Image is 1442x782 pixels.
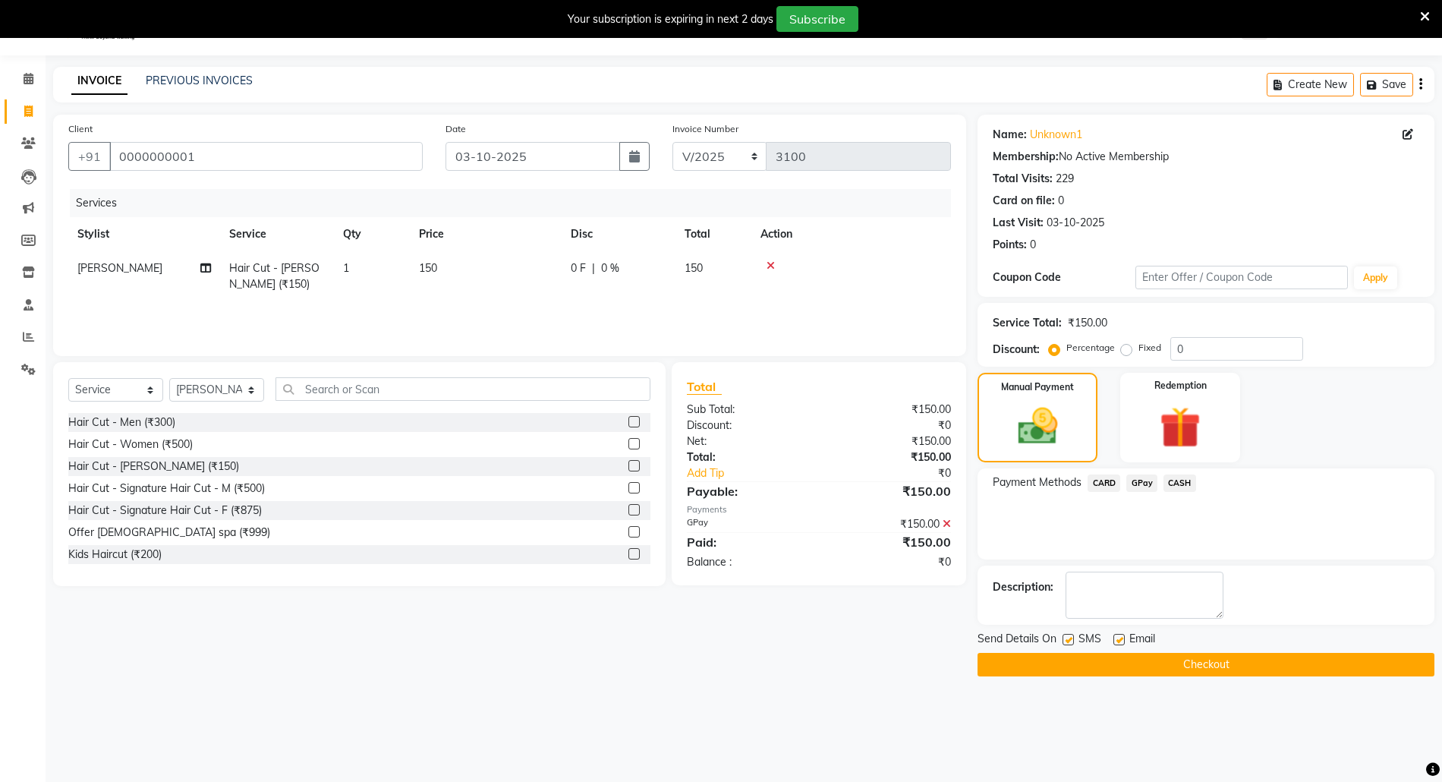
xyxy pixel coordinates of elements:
div: Membership: [993,149,1059,165]
div: Card on file: [993,193,1055,209]
div: ₹0 [843,465,963,481]
div: Kids Haircut (₹200) [68,547,162,563]
span: Email [1129,631,1155,650]
a: INVOICE [71,68,128,95]
span: 0 F [571,260,586,276]
div: Hair Cut - Women (₹500) [68,437,193,452]
button: Apply [1354,266,1397,289]
div: Service Total: [993,315,1062,331]
label: Invoice Number [672,122,738,136]
div: Hair Cut - Signature Hair Cut - M (₹500) [68,481,265,497]
span: GPay [1126,475,1157,492]
span: 150 [685,261,703,275]
span: Send Details On [978,631,1056,650]
a: Add Tip [675,465,843,481]
div: Last Visit: [993,215,1044,231]
div: ₹150.00 [819,402,962,418]
div: ₹150.00 [819,533,962,551]
div: 03-10-2025 [1047,215,1104,231]
th: Price [410,217,562,251]
span: CARD [1088,475,1120,492]
div: Offer [DEMOGRAPHIC_DATA] spa (₹999) [68,525,270,541]
button: Subscribe [776,6,858,32]
img: _cash.svg [1006,403,1070,449]
label: Date [446,122,466,136]
div: Total: [675,449,819,465]
th: Total [675,217,751,251]
span: Hair Cut - [PERSON_NAME] (₹150) [229,261,320,291]
span: Payment Methods [993,475,1081,490]
label: Fixed [1138,341,1161,355]
div: Name: [993,127,1027,143]
div: Payments [687,503,951,516]
span: [PERSON_NAME] [77,261,162,275]
div: Payable: [675,482,819,500]
div: Discount: [675,418,819,434]
button: Save [1360,73,1413,96]
div: 0 [1030,237,1036,253]
label: Manual Payment [1001,380,1074,394]
div: Points: [993,237,1027,253]
div: Your subscription is expiring in next 2 days [568,11,773,27]
button: Checkout [978,653,1434,676]
div: Discount: [993,342,1040,358]
div: GPay [675,516,819,532]
div: ₹150.00 [1068,315,1107,331]
label: Percentage [1066,341,1115,355]
span: | [592,260,595,276]
div: 0 [1058,193,1064,209]
span: Total [687,379,722,395]
th: Service [220,217,334,251]
button: Create New [1267,73,1354,96]
th: Action [751,217,951,251]
div: ₹0 [819,418,962,434]
div: Coupon Code [993,270,1135,285]
div: Sub Total: [675,402,819,418]
div: ₹150.00 [819,482,962,500]
div: ₹150.00 [819,434,962,449]
div: Hair Cut - Men (₹300) [68,415,175,430]
input: Search by Name/Mobile/Email/Code [109,142,423,171]
img: _gift.svg [1147,402,1214,453]
div: Balance : [675,554,819,570]
th: Stylist [68,217,220,251]
div: Hair Cut - [PERSON_NAME] (₹150) [68,459,239,475]
input: Enter Offer / Coupon Code [1135,266,1349,289]
button: +91 [68,142,111,171]
div: Net: [675,434,819,449]
div: ₹0 [819,554,962,570]
span: 0 % [601,260,619,276]
span: SMS [1078,631,1101,650]
div: Description: [993,579,1053,595]
label: Client [68,122,93,136]
span: CASH [1163,475,1196,492]
label: Redemption [1154,379,1207,393]
div: Hair Cut - Signature Hair Cut - F (₹875) [68,503,262,519]
span: 150 [419,261,437,275]
div: Total Visits: [993,171,1053,187]
input: Search or Scan [275,377,650,401]
div: 229 [1056,171,1074,187]
div: No Active Membership [993,149,1419,165]
div: ₹150.00 [819,449,962,465]
th: Qty [334,217,410,251]
a: Unknown1 [1030,127,1082,143]
div: Services [70,189,962,217]
a: PREVIOUS INVOICES [146,74,253,87]
div: Paid: [675,533,819,551]
th: Disc [562,217,675,251]
span: 1 [343,261,349,275]
div: ₹150.00 [819,516,962,532]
